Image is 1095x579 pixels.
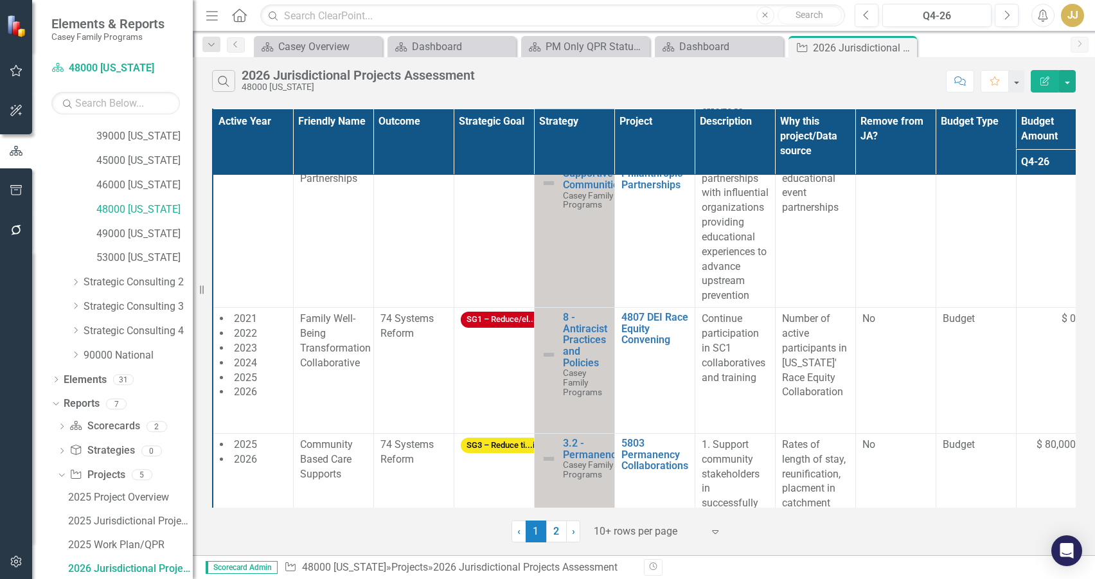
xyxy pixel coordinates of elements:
[461,438,546,454] span: SG3 – Reduce ti...ily
[782,312,849,400] p: Number of active participants in [US_STATE]' Race Equity Collaboration
[412,39,513,55] div: Dashboard
[260,4,845,27] input: Search ClearPoint...
[621,157,688,191] a: 1851 Philanthropic Partnerships
[147,421,167,432] div: 2
[96,129,193,144] a: 39000 [US_STATE]
[84,324,193,339] a: Strategic Consulting 4
[621,312,688,346] a: 4807 DEI Race Equity Convening
[242,68,475,82] div: 2026 Jurisdictional Projects Assessment
[234,371,257,384] span: 2025
[563,368,602,397] span: Casey Family Programs
[234,438,257,450] span: 2025
[113,374,134,385] div: 31
[234,453,257,465] span: 2026
[563,190,613,210] span: Casey Family Programs
[534,308,614,434] td: Double-Click to Edit Right Click for Context Menu
[234,342,257,354] span: 2023
[373,308,454,434] td: Double-Click to Edit
[813,40,914,56] div: 2026 Jurisdictional Projects Assessment
[284,560,634,575] div: » »
[234,386,257,398] span: 2026
[65,511,193,531] a: 2025 Jurisdictional Projects Assessment
[1037,438,1090,452] span: $ 80,000.00
[51,31,165,42] small: Casey Family Programs
[563,438,621,460] a: 3.2 - Permanency
[572,525,575,537] span: ›
[1062,312,1090,326] span: $ 0.00
[862,312,875,325] span: No
[51,92,180,114] input: Search Below...
[69,419,139,434] a: Scorecards
[433,561,618,573] div: 2026 Jurisdictional Projects Assessment
[614,308,695,434] td: Double-Click to Edit Right Click for Context Menu
[782,438,849,570] p: Rates of length of stay, reunification, placment in catchment area, placement with siblings, adop...
[695,308,775,434] td: Double-Click to Edit
[391,561,428,573] a: Projects
[855,308,936,434] td: Double-Click to Edit
[300,438,353,480] span: Community Based Care Supports
[132,470,152,481] div: 5
[614,152,695,307] td: Double-Click to Edit Right Click for Context Menu
[65,558,193,579] a: 2026 Jurisdictional Projects Assessment
[68,563,193,575] div: 2026 Jurisdictional Projects Assessment
[702,312,769,385] p: Continue participation in SC1 collaboratives and training
[213,308,293,434] td: Double-Click to Edit
[96,227,193,242] a: 49000 [US_STATE]
[257,39,379,55] a: Casey Overview
[68,492,193,503] div: 2025 Project Overview
[541,175,556,191] img: Not Defined
[65,487,193,508] a: 2025 Project Overview
[679,39,780,55] div: Dashboard
[84,275,193,290] a: Strategic Consulting 2
[84,299,193,314] a: Strategic Consulting 3
[213,152,293,307] td: Double-Click to Edit
[943,438,1010,452] span: Budget
[293,152,373,307] td: Double-Click to Edit
[84,348,193,363] a: 90000 National
[69,443,134,458] a: Strategies
[68,515,193,527] div: 2025 Jurisdictional Projects Assessment
[106,398,127,409] div: 7
[68,539,193,551] div: 2025 Work Plan/QPR
[695,152,775,307] td: Double-Click to Edit
[206,561,278,574] span: Scorecard Admin
[461,312,553,328] span: SG1 – Reduce/el...ion
[534,152,614,307] td: Double-Click to Edit Right Click for Context Menu
[141,445,162,456] div: 0
[1061,4,1084,27] button: JJ
[300,312,371,369] span: Family Well-Being Transformation Collaborative
[454,152,534,307] td: Double-Click to Edit
[524,39,646,55] a: PM Only QPR Status Report
[64,396,100,411] a: Reports
[936,152,1016,307] td: Double-Click to Edit
[541,347,556,362] img: Not Defined
[882,4,992,27] button: Q4-26
[658,39,780,55] a: Dashboard
[242,82,475,92] div: 48000 [US_STATE]
[943,312,1010,326] span: Budget
[234,312,257,325] span: 2021
[96,202,193,217] a: 48000 [US_STATE]
[541,451,556,467] img: Not Defined
[373,152,454,307] td: Double-Click to Edit
[887,8,987,24] div: Q4-26
[96,154,193,168] a: 45000 [US_STATE]
[234,327,257,339] span: 2022
[302,561,386,573] a: 48000 [US_STATE]
[775,308,855,434] td: Double-Click to Edit
[702,157,769,303] p: Continue partnerships with influential organizations providing educational experiences to advance...
[563,312,608,368] a: 8 - Antiracist Practices and Policies
[293,308,373,434] td: Double-Click to Edit
[1051,535,1082,566] div: Open Intercom Messenger
[64,373,107,387] a: Elements
[775,152,855,307] td: Double-Click to Edit
[517,525,521,537] span: ‹
[855,152,936,307] td: Double-Click to Edit
[563,459,613,479] span: Casey Family Programs
[6,14,29,37] img: ClearPoint Strategy
[380,438,434,465] span: 74 Systems Reform
[96,178,193,193] a: 46000 [US_STATE]
[300,157,361,184] span: Philanthropic Partnerships
[65,535,193,555] a: 2025 Work Plan/QPR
